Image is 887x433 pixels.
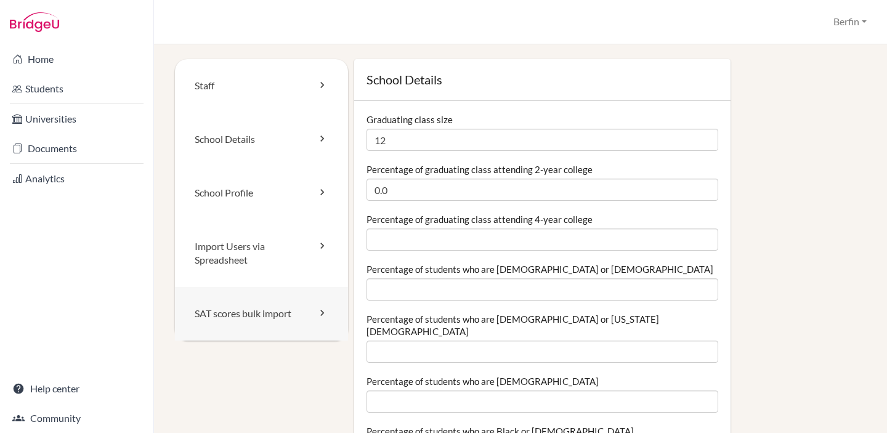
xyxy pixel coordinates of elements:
[175,220,348,288] a: Import Users via Spreadsheet
[367,113,453,126] label: Graduating class size
[175,113,348,166] a: School Details
[175,59,348,113] a: Staff
[367,263,713,275] label: Percentage of students who are [DEMOGRAPHIC_DATA] or [DEMOGRAPHIC_DATA]
[828,10,872,33] button: Berfin
[367,213,593,225] label: Percentage of graduating class attending 4-year college
[10,12,59,32] img: Bridge-U
[367,163,593,176] label: Percentage of graduating class attending 2-year college
[2,166,151,191] a: Analytics
[367,71,718,88] h1: School Details
[2,107,151,131] a: Universities
[367,313,718,338] label: Percentage of students who are [DEMOGRAPHIC_DATA] or [US_STATE][DEMOGRAPHIC_DATA]
[2,376,151,401] a: Help center
[2,406,151,431] a: Community
[2,47,151,71] a: Home
[2,136,151,161] a: Documents
[175,166,348,220] a: School Profile
[175,287,348,341] a: SAT scores bulk import
[367,375,599,387] label: Percentage of students who are [DEMOGRAPHIC_DATA]
[2,76,151,101] a: Students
